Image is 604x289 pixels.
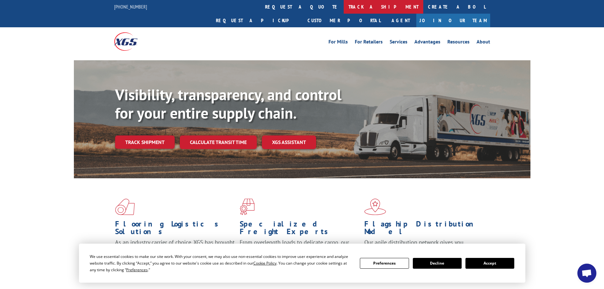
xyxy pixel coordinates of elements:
[115,85,341,123] b: Visibility, transparency, and control for your entire supply chain.
[240,239,360,267] p: From overlength loads to delicate cargo, our experienced staff knows the best way to move your fr...
[303,14,385,27] a: Customer Portal
[115,220,235,239] h1: Flooring Logistics Solutions
[115,239,235,261] span: As an industry carrier of choice, XGS has brought innovation and dedication to flooring logistics...
[253,260,276,266] span: Cookie Policy
[126,267,148,273] span: Preferences
[180,135,257,149] a: Calculate transit time
[364,239,481,253] span: Our agile distribution network gives you nationwide inventory management on demand.
[577,264,596,283] div: Open chat
[355,39,383,46] a: For Retailers
[477,39,490,46] a: About
[364,220,484,239] h1: Flagship Distribution Model
[115,199,135,215] img: xgs-icon-total-supply-chain-intelligence-red
[211,14,303,27] a: Request a pickup
[240,199,255,215] img: xgs-icon-focused-on-flooring-red
[115,135,175,149] a: Track shipment
[90,253,352,273] div: We use essential cookies to make our site work. With your consent, we may also use non-essential ...
[465,258,514,269] button: Accept
[240,220,360,239] h1: Specialized Freight Experts
[114,3,147,10] a: [PHONE_NUMBER]
[360,258,409,269] button: Preferences
[262,135,316,149] a: XGS ASSISTANT
[447,39,470,46] a: Resources
[79,244,525,283] div: Cookie Consent Prompt
[414,39,440,46] a: Advantages
[364,199,386,215] img: xgs-icon-flagship-distribution-model-red
[390,39,407,46] a: Services
[416,14,490,27] a: Join Our Team
[413,258,462,269] button: Decline
[328,39,348,46] a: For Mills
[385,14,416,27] a: Agent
